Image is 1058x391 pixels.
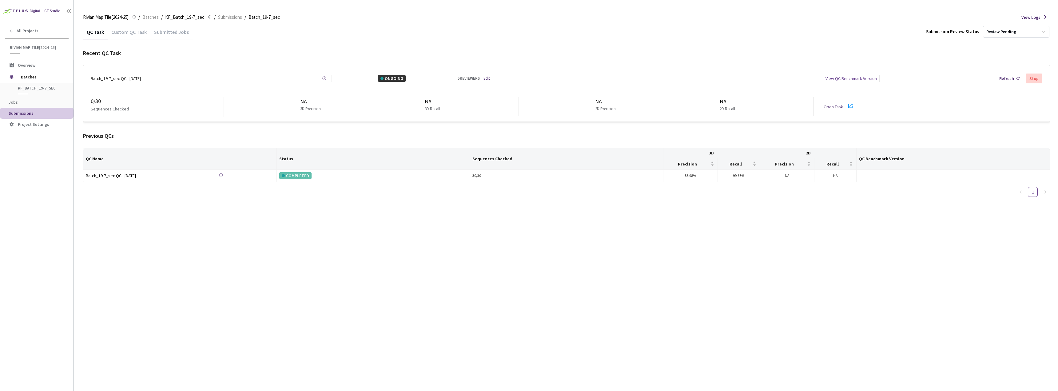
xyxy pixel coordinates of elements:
[18,86,63,91] span: KF_Batch_19-7_sec
[108,29,150,39] div: Custom QC Task
[165,14,204,21] span: KF_Batch_19-7_sec
[10,45,65,50] span: Rivian Map Tile[2024-25]
[1019,190,1022,194] span: left
[279,172,312,179] div: COMPLETED
[762,162,806,166] span: Precision
[663,148,760,158] th: 3D
[277,148,470,170] th: Status
[857,148,1050,170] th: QC Benchmark Version
[720,162,751,166] span: Recall
[1040,187,1050,197] button: right
[21,71,63,83] span: Batches
[9,99,18,105] span: Jobs
[986,29,1016,35] div: Review Pending
[470,148,663,170] th: Sequences Checked
[91,106,129,112] p: Sequences Checked
[814,170,857,182] td: NA
[760,148,857,158] th: 2D
[1040,187,1050,197] li: Next Page
[17,28,38,34] span: All Projects
[595,106,616,112] p: 2D Precision
[91,97,224,106] div: 0 / 30
[86,172,172,179] a: Batch_19-7_sec QC - [DATE]
[83,29,108,39] div: QC Task
[141,14,160,20] a: Batches
[483,75,490,82] a: Edit
[142,14,159,21] span: Batches
[138,14,140,21] li: /
[1016,187,1025,197] button: left
[217,14,243,20] a: Submissions
[18,122,49,127] span: Project Settings
[472,173,661,179] div: 30 / 30
[458,75,480,82] div: 5 REVIEWERS
[859,173,1047,179] div: -
[824,104,843,110] a: Open Task
[249,14,280,21] span: Batch_19-7_sec
[425,97,443,106] div: NA
[1016,187,1025,197] li: Previous Page
[245,14,246,21] li: /
[9,110,34,116] span: Submissions
[44,8,61,14] div: GT Studio
[595,97,618,106] div: NA
[214,14,216,21] li: /
[666,162,709,166] span: Precision
[718,158,760,170] th: Recall
[999,75,1014,82] div: Refresh
[1028,187,1037,197] a: 1
[83,132,1050,140] div: Previous QCs
[300,97,323,106] div: NA
[150,29,193,39] div: Submitted Jobs
[300,106,321,112] p: 3D Precision
[720,97,738,106] div: NA
[1021,14,1040,21] span: View Logs
[218,14,242,21] span: Submissions
[425,106,440,112] p: 3D Recall
[378,75,406,82] div: ONGOING
[663,170,718,182] td: 86.98%
[663,158,718,170] th: Precision
[18,62,35,68] span: Overview
[83,49,1050,58] div: Recent QC Task
[83,148,277,170] th: QC Name
[161,14,163,21] li: /
[91,75,141,82] div: Batch_19-7_sec QC - [DATE]
[1028,187,1038,197] li: 1
[720,106,735,112] p: 2D Recall
[718,170,760,182] td: 99.66%
[817,162,848,166] span: Recall
[825,75,877,82] div: View QC Benchmark Version
[760,170,814,182] td: NA
[83,14,129,21] span: Rivian Map Tile[2024-25]
[1043,190,1047,194] span: right
[1029,76,1039,81] div: Stop
[760,158,814,170] th: Precision
[814,158,857,170] th: Recall
[926,28,979,35] div: Submission Review Status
